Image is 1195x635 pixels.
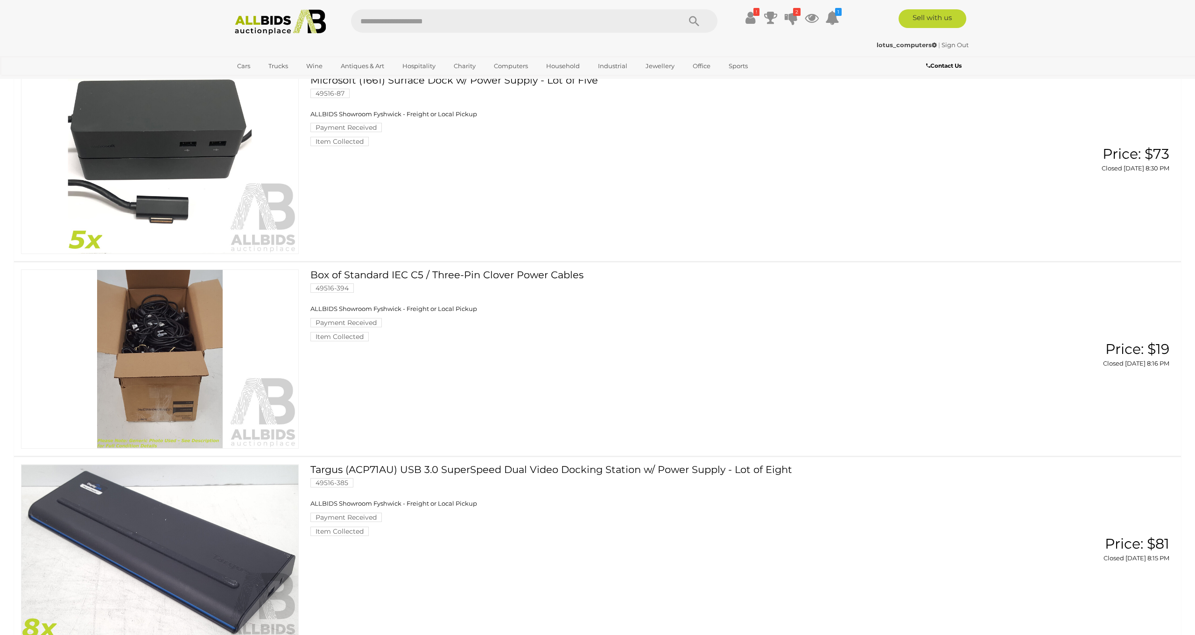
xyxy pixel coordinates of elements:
[1105,340,1169,358] span: Price: $19
[1103,145,1169,162] span: Price: $73
[926,62,962,69] b: Contact Us
[793,8,801,16] i: 2
[993,146,1172,173] a: Price: $73 Closed [DATE] 8:30 PM
[835,8,842,16] i: 1
[723,58,754,74] a: Sports
[993,536,1172,563] a: Price: $81 Closed [DATE] 8:15 PM
[1105,535,1169,552] span: Price: $81
[396,58,442,74] a: Hospitality
[317,269,979,341] a: Box of Standard IEC C5 / Three-Pin Clover Power Cables 49516-394 ALLBIDS Showroom Fyshwick - Frei...
[488,58,534,74] a: Computers
[262,58,294,74] a: Trucks
[540,58,586,74] a: Household
[21,270,298,448] img: 49516-394a.jpg
[300,58,329,74] a: Wine
[448,58,482,74] a: Charity
[592,58,633,74] a: Industrial
[687,58,717,74] a: Office
[899,9,966,28] a: Sell with us
[335,58,390,74] a: Antiques & Art
[317,464,979,536] a: Targus (ACP71AU) USB 3.0 SuperSpeed Dual Video Docking Station w/ Power Supply - Lot of Eight 495...
[231,74,309,89] a: [GEOGRAPHIC_DATA]
[753,8,759,16] i: !
[993,341,1172,368] a: Price: $19 Closed [DATE] 8:16 PM
[671,9,717,33] button: Search
[21,75,298,254] img: 49516-87a.jpg
[926,61,964,71] a: Contact Us
[938,41,940,49] span: |
[743,9,757,26] a: !
[877,41,938,49] a: lotus_computers
[230,9,331,35] img: Allbids.com.au
[825,9,839,26] a: 1
[640,58,681,74] a: Jewellery
[231,58,256,74] a: Cars
[784,9,798,26] a: 2
[317,75,979,147] a: Microsoft (1661) Surface Dock w/ Power Supply - Lot of Five 49516-87 ALLBIDS Showroom Fyshwick - ...
[877,41,937,49] strong: lotus_computers
[942,41,969,49] a: Sign Out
